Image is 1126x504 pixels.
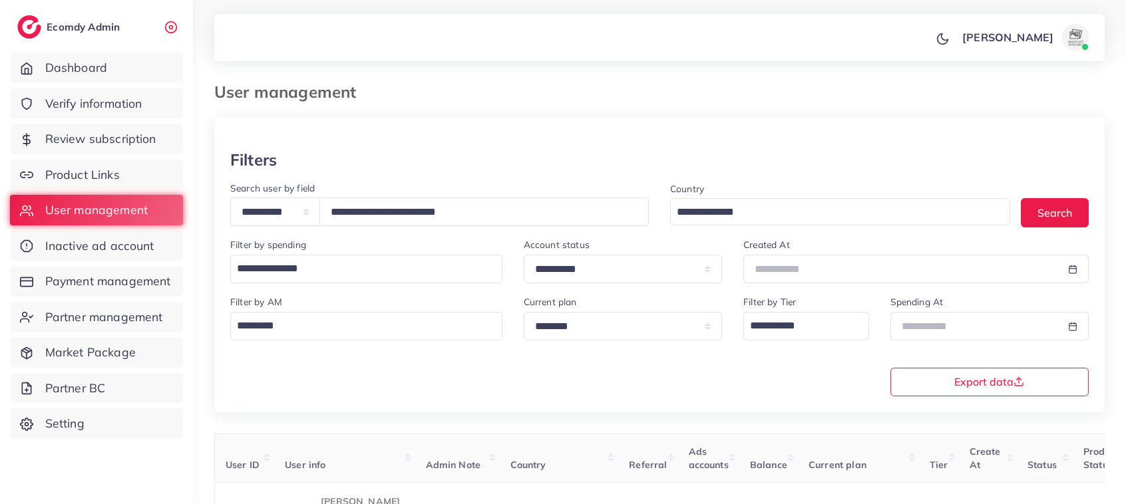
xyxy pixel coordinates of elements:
label: Filter by Tier [743,295,796,309]
label: Current plan [524,295,577,309]
span: Partner BC [45,380,106,397]
a: [PERSON_NAME]avatar [955,24,1094,51]
label: Spending At [890,295,944,309]
a: Product Links [10,160,183,190]
span: Admin Note [426,459,481,471]
span: Referral [629,459,667,471]
a: User management [10,195,183,225]
button: Search [1021,198,1089,227]
a: Dashboard [10,53,183,83]
span: Product Status [1083,445,1119,471]
div: Search for option [230,312,502,340]
span: Payment management [45,273,171,290]
input: Search for option [672,202,993,223]
a: Payment management [10,266,183,297]
button: Export data [890,368,1089,396]
a: Inactive ad account [10,231,183,261]
span: Current plan [809,459,866,471]
span: Create At [970,445,1001,471]
label: Filter by AM [230,295,282,309]
label: Filter by spending [230,238,306,251]
span: Setting [45,415,85,432]
input: Search for option [232,257,485,280]
span: Ads accounts [689,445,729,471]
a: Partner management [10,302,183,332]
label: Created At [743,238,790,251]
span: Inactive ad account [45,237,154,255]
label: Account status [524,238,590,251]
span: Tier [930,459,948,471]
a: Verify information [10,88,183,119]
span: Partner management [45,309,163,326]
span: Review subscription [45,130,156,148]
a: Market Package [10,337,183,368]
span: User management [45,201,148,219]
p: [PERSON_NAME] [962,29,1053,45]
div: Search for option [743,312,868,340]
div: Search for option [230,255,502,283]
label: Search user by field [230,182,315,195]
span: Dashboard [45,59,107,76]
h2: Ecomdy Admin [47,21,123,33]
a: logoEcomdy Admin [17,15,123,39]
a: Review subscription [10,124,183,154]
span: Country [510,459,546,471]
label: Country [670,182,704,195]
span: Market Package [45,344,136,361]
h3: User management [214,82,367,102]
input: Search for option [232,315,485,337]
span: Export data [954,376,1024,387]
span: Product Links [45,166,120,184]
img: avatar [1062,24,1089,51]
span: User info [285,459,325,471]
span: User ID [226,459,260,471]
a: Setting [10,408,183,439]
span: Verify information [45,95,142,112]
img: logo [17,15,41,39]
h3: Filters [230,150,277,170]
a: Partner BC [10,373,183,404]
input: Search for option [745,315,851,337]
div: Search for option [670,198,1010,225]
span: Status [1028,459,1057,471]
span: Balance [750,459,787,471]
